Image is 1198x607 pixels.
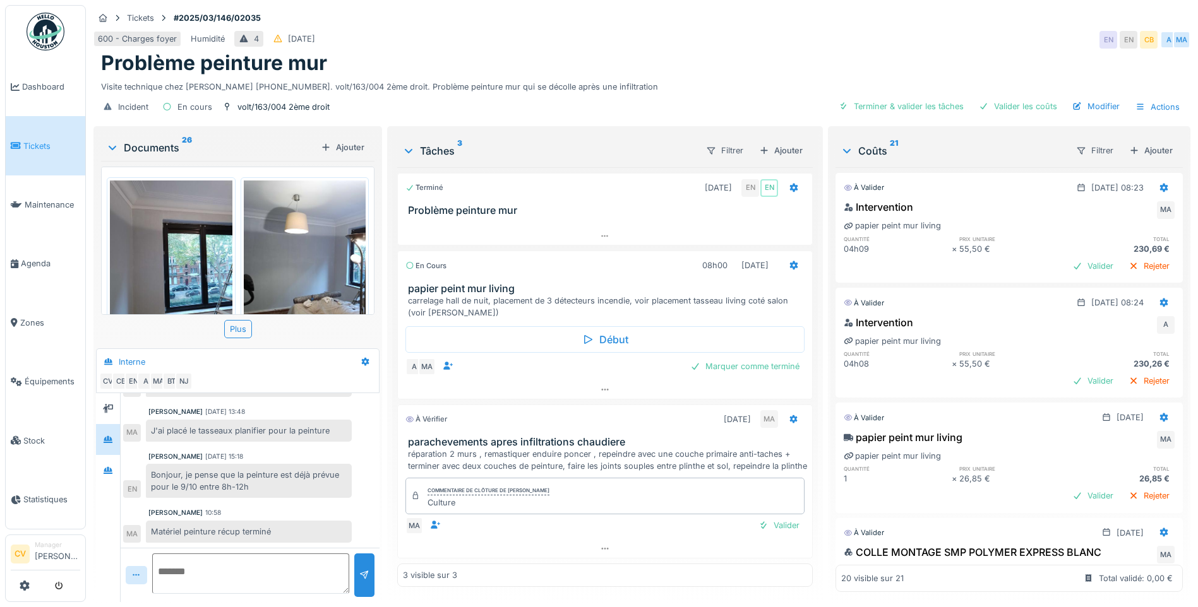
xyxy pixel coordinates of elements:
[1117,411,1144,423] div: [DATE]
[6,57,85,116] a: Dashboard
[841,572,904,584] div: 20 visible sur 21
[959,464,1067,473] h6: prix unitaire
[1067,487,1118,504] div: Valider
[700,141,749,160] div: Filtrer
[760,410,778,428] div: MA
[1067,243,1175,255] div: 230,69 €
[6,352,85,411] a: Équipements
[177,101,212,113] div: En cours
[1157,546,1175,563] div: MA
[11,545,30,563] li: CV
[457,143,462,158] sup: 3
[25,199,80,211] span: Maintenance
[844,545,1101,560] div: COLLE MONTAGE SMP POLYMER EXPRESS BLANC
[182,140,192,155] sup: 26
[1173,31,1190,49] div: MA
[148,407,203,416] div: [PERSON_NAME]
[254,33,259,45] div: 4
[403,569,457,581] div: 3 visible sur 3
[844,235,951,243] h6: quantité
[1067,464,1175,473] h6: total
[952,243,960,255] div: ×
[844,450,941,462] div: papier peint mur living
[754,142,808,159] div: Ajouter
[20,317,80,329] span: Zones
[123,480,141,498] div: EN
[205,452,243,461] div: [DATE] 15:18
[844,358,951,370] div: 04h08
[11,540,80,570] a: CV Manager[PERSON_NAME]
[205,407,245,416] div: [DATE] 13:48
[1124,142,1178,159] div: Ajouter
[1130,98,1185,116] div: Actions
[23,140,80,152] span: Tickets
[118,101,148,113] div: Incident
[150,372,167,390] div: MA
[124,372,142,390] div: EN
[1067,257,1118,274] div: Valider
[405,261,446,271] div: En cours
[99,372,117,390] div: CV
[844,182,884,193] div: À valider
[428,486,549,495] div: Commentaire de clôture de [PERSON_NAME]
[841,143,1065,158] div: Coûts
[1067,235,1175,243] h6: total
[23,493,80,505] span: Statistiques
[959,243,1067,255] div: 55,50 €
[844,199,913,215] div: Intervention
[1123,257,1175,274] div: Rejeter
[22,81,80,93] span: Dashboard
[959,350,1067,358] h6: prix unitaire
[1070,141,1119,160] div: Filtrer
[23,435,80,447] span: Stock
[6,411,85,469] a: Stock
[741,179,759,197] div: EN
[844,220,941,232] div: papier peint mur living
[834,98,969,115] div: Terminer & valider les tâches
[1099,572,1173,584] div: Total validé: 0,00 €
[408,283,807,295] h3: papier peint mur living
[405,358,423,375] div: A
[844,335,941,347] div: papier peint mur living
[1091,297,1144,309] div: [DATE] 08:24
[137,372,155,390] div: A
[959,358,1067,370] div: 55,50 €
[205,508,221,517] div: 10:58
[844,413,884,423] div: À valider
[288,33,315,45] div: [DATE]
[1123,487,1175,504] div: Rejeter
[6,234,85,293] a: Agenda
[405,326,805,353] div: Début
[21,257,80,269] span: Agenda
[724,413,751,425] div: [DATE]
[1157,431,1175,449] div: MA
[35,540,80,567] li: [PERSON_NAME]
[959,473,1067,485] div: 26,85 €
[408,204,807,216] h3: Problème peinture mur
[110,180,232,343] img: bf44atuaaltseqs7gfp8l9yo61ob
[952,358,960,370] div: ×
[741,259,769,271] div: [DATE]
[6,116,85,175] a: Tickets
[844,350,951,358] h6: quantité
[123,525,141,543] div: MA
[1157,201,1175,219] div: MA
[428,497,549,509] div: Culture
[405,182,443,193] div: Terminé
[890,143,898,158] sup: 21
[106,140,316,155] div: Documents
[844,430,962,445] div: papier peint mur living
[1067,98,1125,115] div: Modifier
[169,12,266,24] strong: #2025/03/146/02035
[1160,31,1178,49] div: A
[974,98,1062,115] div: Valider les coûts
[98,33,177,45] div: 600 - Charges foyer
[123,424,141,442] div: MA
[844,243,951,255] div: 04h09
[224,320,252,338] div: Plus
[959,235,1067,243] h6: prix unitaire
[753,517,805,534] div: Valider
[418,358,436,375] div: MA
[844,315,913,330] div: Intervention
[101,51,327,75] h1: Problème peinture mur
